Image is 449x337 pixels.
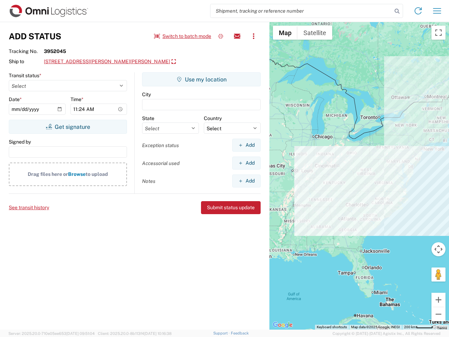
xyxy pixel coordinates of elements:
[8,331,95,336] span: Server: 2025.20.0-710e05ee653
[142,72,261,86] button: Use my location
[351,325,400,329] span: Map data ©2025 Google, INEGI
[210,4,392,18] input: Shipment, tracking or reference number
[232,139,261,152] button: Add
[44,48,66,54] strong: 3952045
[28,171,68,177] span: Drag files here or
[9,139,31,145] label: Signed by
[271,321,294,330] img: Google
[9,72,41,79] label: Transit status
[402,325,435,330] button: Map Scale: 200 km per 44 pixels
[86,171,108,177] span: to upload
[9,120,127,134] button: Get signature
[98,331,172,336] span: Client: 2025.20.0-8b113f4
[142,115,154,121] label: State
[317,325,347,330] button: Keyboard shortcuts
[71,96,83,103] label: Time
[9,31,61,41] h3: Add Status
[333,330,441,337] span: Copyright © [DATE]-[DATE] Agistix Inc., All Rights Reserved
[273,26,297,40] button: Show street map
[142,91,151,98] label: City
[9,58,44,65] span: Ship to
[144,331,172,336] span: [DATE] 10:16:38
[232,157,261,170] button: Add
[213,331,231,335] a: Support
[201,201,261,214] button: Submit status update
[204,115,222,121] label: Country
[431,307,445,321] button: Zoom out
[404,325,416,329] span: 200 km
[437,326,447,330] a: Terms
[232,174,261,187] button: Add
[271,321,294,330] a: Open this area in Google Maps (opens a new window)
[231,331,249,335] a: Feedback
[431,293,445,307] button: Zoom in
[66,331,95,336] span: [DATE] 09:51:04
[142,142,179,148] label: Exception status
[9,202,49,213] button: See transit history
[142,178,155,184] label: Notes
[9,96,22,103] label: Date
[297,26,332,40] button: Show satellite imagery
[431,26,445,40] button: Toggle fullscreen view
[431,242,445,256] button: Map camera controls
[142,160,180,166] label: Accessorial used
[68,171,86,177] span: Browse
[154,31,211,42] button: Switch to batch mode
[9,48,44,54] span: Tracking No.
[44,56,176,68] a: [STREET_ADDRESS][PERSON_NAME][PERSON_NAME]
[431,267,445,282] button: Drag Pegman onto the map to open Street View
